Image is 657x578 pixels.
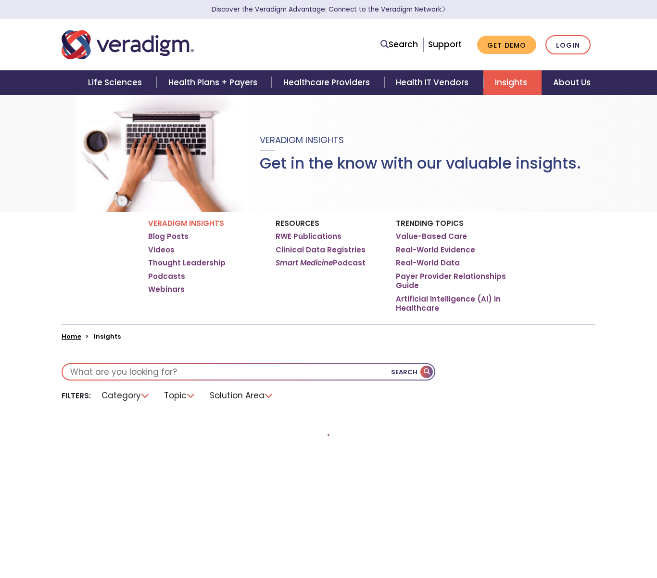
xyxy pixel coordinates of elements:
[148,272,185,281] a: Podcasts
[477,36,536,54] a: Get Demo
[542,70,602,95] a: About Us
[157,70,272,95] a: Health Plans + Payers
[545,35,591,55] a: Login
[260,154,581,172] h1: Get in the know with our valuable insights.
[391,364,434,380] button: Search
[483,70,542,95] a: Insights
[212,5,446,14] a: Discover the Veradigm Advantage: Connect to the Veradigm NetworkLearn More
[272,70,384,95] a: Healthcare Providers
[384,70,483,95] a: Health IT Vendors
[428,39,462,50] a: Support
[76,70,156,95] a: Life Sciences
[328,434,329,444] nav: Pagination Controls
[396,232,467,241] a: Value-Based Care
[396,272,509,290] a: Payer Provider Relationships Guide
[276,245,366,255] a: Clinical Data Registries
[396,245,475,255] a: Real-World Evidence
[260,134,344,146] span: Veradigm Insights
[276,232,341,241] a: RWE Publications
[396,258,460,268] a: Real-World Data
[96,388,156,403] li: Category
[148,232,189,241] a: Blog Posts
[442,5,446,14] span: Learn More
[148,245,175,255] a: Videos
[396,294,509,313] a: Artificial Intelligence (AI) in Healthcare
[63,364,434,380] input: What are you looking for?
[62,332,81,341] a: Home
[62,29,194,61] img: Veradigm logo
[148,285,185,294] a: Webinars
[276,258,333,268] em: Smart Medicine
[276,258,366,268] a: Smart MedicinePodcast
[380,38,418,51] a: Search
[62,391,91,401] li: Filters:
[148,258,226,268] a: Thought Leadership
[204,388,279,403] li: Solution Area
[158,388,202,403] li: Topic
